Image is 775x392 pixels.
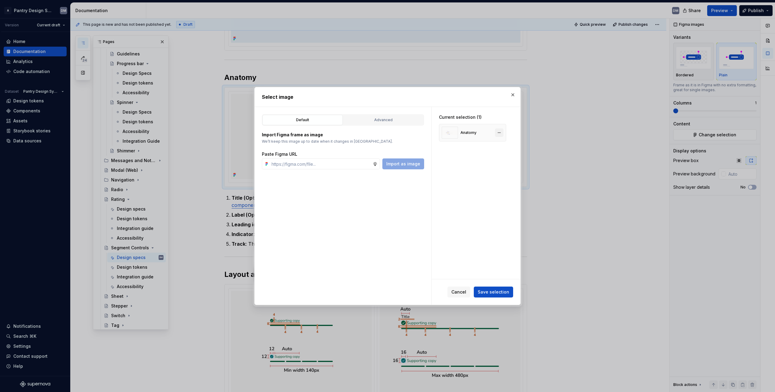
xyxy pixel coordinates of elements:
span: Save selection [478,289,509,295]
input: https://figma.com/file... [269,158,373,169]
button: Cancel [447,287,470,297]
div: Default [265,117,341,123]
p: Import Figma frame as image [262,132,424,138]
label: Paste Figma URL [262,151,297,157]
div: Advanced [345,117,421,123]
button: Save selection [474,287,513,297]
span: Cancel [451,289,466,295]
div: Current selection (1) [439,114,506,120]
h2: Select image [262,93,513,101]
div: Anatomy [460,130,477,135]
p: We’ll keep this image up to date when it changes in [GEOGRAPHIC_DATA]. [262,139,424,144]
